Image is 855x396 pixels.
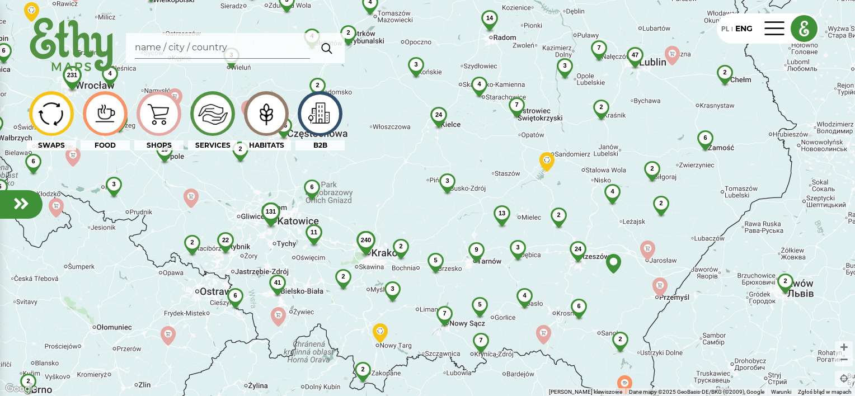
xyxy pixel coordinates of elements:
img: icon-image [140,96,177,131]
span: 3 [112,181,115,187]
span: 2 [399,243,402,249]
span: 6 [310,183,313,190]
span: 131 [266,208,276,215]
span: 2 [26,378,30,384]
span: 3 [516,244,519,251]
a: Zgłoś błąd w mapach [798,389,852,395]
span: 13 [499,210,505,216]
span: 2 [783,277,787,284]
img: icon-image [32,97,70,130]
span: 240 [361,237,371,243]
span: 2 [599,103,603,110]
div: B2B [295,140,345,150]
span: 2 [190,239,194,246]
img: Google [3,381,40,396]
div: SHOPS [134,140,184,150]
a: Pokaż ten obszar w Mapach Google (otwiera się w nowym oknie) [3,381,40,396]
span: 2 [557,211,560,218]
span: 7 [515,101,518,108]
button: Skróty klawiszowe [549,388,622,396]
span: 6 [2,47,5,54]
span: 3 [391,285,394,292]
span: 6 [233,292,237,299]
span: 6 [703,134,707,141]
span: 3 [414,61,417,68]
img: ethy-logo [27,13,117,78]
span: 41 [274,279,281,286]
span: 2 [361,366,364,373]
div: SWAPS [27,140,76,150]
span: 2 [346,29,350,36]
span: 47 [632,51,638,58]
span: 7 [597,44,600,51]
img: icon-image [301,97,339,130]
span: 3 [445,177,449,184]
div: SERVICES [188,140,237,150]
span: 9 [475,246,478,253]
span: Dane mapy ©2025 GeoBasis-DE/BKG (©2009), Google [629,389,764,395]
span: 24 [435,111,442,118]
span: 5 [434,257,437,263]
span: 2 [650,165,654,172]
img: icon-image [194,95,231,132]
img: 240 [347,231,384,267]
input: Search [135,37,310,59]
span: 2 [659,200,663,206]
span: 6 [577,303,580,309]
div: HABITATS [242,140,291,150]
span: 3 [563,62,566,69]
span: 2 [341,273,345,280]
span: 4 [610,188,614,195]
span: 2 [618,336,622,342]
div: FOOD [81,140,130,150]
span: 4 [523,292,526,299]
span: 14 [486,15,493,21]
img: 131 [252,202,289,239]
span: 5 [478,301,481,308]
span: 11 [311,229,317,235]
div: PL [721,22,729,35]
div: | [729,25,735,35]
span: 4 [477,81,481,87]
span: 7 [479,337,482,343]
img: ethy logo [791,16,817,41]
span: 24 [575,246,581,252]
img: icon-image [247,96,285,131]
a: Warunki (otwiera się w nowej karcie) [771,389,791,395]
span: 7 [443,310,446,317]
span: 2 [316,82,319,88]
span: 22 [222,237,229,243]
img: search.svg [317,37,337,59]
img: icon-image [86,100,124,128]
div: ENG [735,23,753,35]
span: 2 [723,69,726,76]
